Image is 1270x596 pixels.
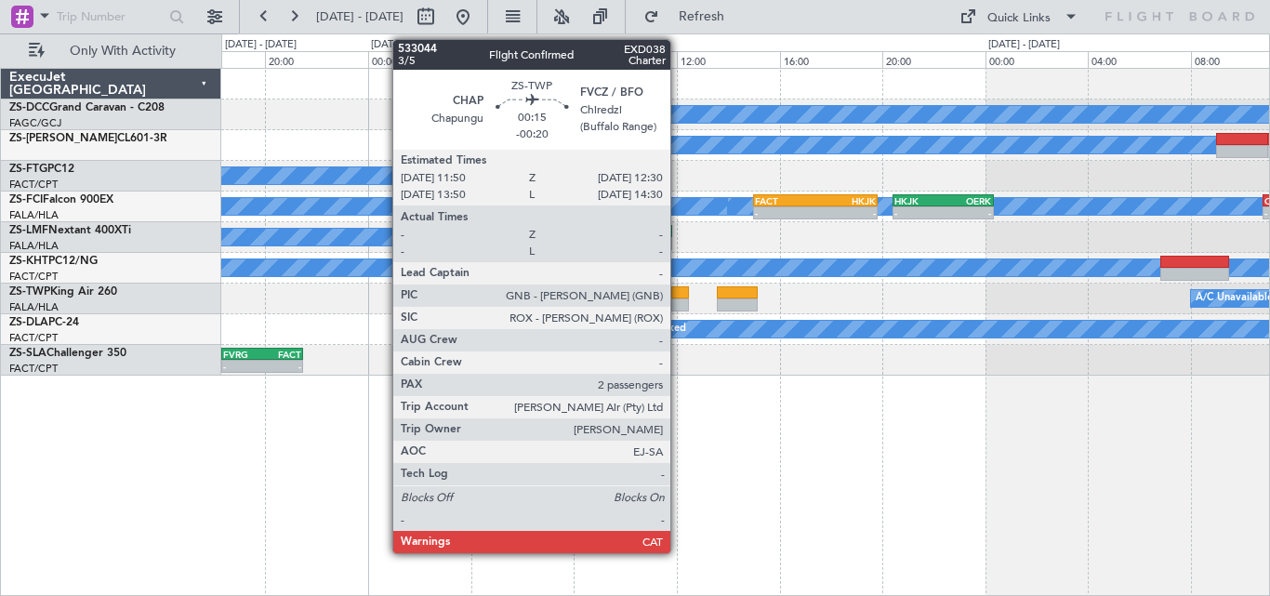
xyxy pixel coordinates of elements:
button: Refresh [635,2,747,32]
span: Refresh [663,10,741,23]
span: ZS-TWP [9,286,50,298]
div: A/C Booked [587,100,645,128]
a: ZS-TWPKing Air 260 [9,286,117,298]
span: ZS-FTG [9,164,47,175]
span: Only With Activity [48,45,196,58]
a: FACT/CPT [9,178,58,192]
div: A/C Booked [628,315,686,343]
div: - [223,361,262,372]
span: ZS-[PERSON_NAME] [9,133,117,144]
span: ZS-KHT [9,256,48,267]
button: Quick Links [950,2,1088,32]
a: ZS-FTGPC12 [9,164,74,175]
div: FACT [755,195,815,206]
div: FACT [262,349,301,360]
span: ZS-LMF [9,225,48,236]
div: - [894,207,943,219]
span: [DATE] - [DATE] [316,8,403,25]
input: Trip Number [57,3,164,31]
a: FAGC/GCJ [9,116,61,130]
a: FACT/CPT [9,331,58,345]
div: 04:00 [1088,51,1191,68]
a: ZS-[PERSON_NAME]CL601-3R [9,133,167,144]
a: ZS-KHTPC12/NG [9,256,98,267]
div: - [815,207,876,219]
span: ZS-FCI [9,194,43,205]
div: - [571,238,621,249]
a: ZS-DLAPC-24 [9,317,79,328]
a: FACT/CPT [9,270,58,284]
div: Quick Links [987,9,1051,28]
a: ZS-LMFNextant 400XTi [9,225,131,236]
div: 00:00 [986,51,1089,68]
div: [DATE] - [DATE] [225,37,297,53]
a: ZS-FCIFalcon 900EX [9,194,113,205]
div: 20:00 [265,51,368,68]
a: ZS-DCCGrand Caravan - C208 [9,102,165,113]
span: ZS-DCC [9,102,49,113]
div: OERK [943,195,991,206]
div: 20:00 [882,51,986,68]
div: FVRG [223,349,262,360]
span: ZS-SLA [9,348,46,359]
a: FACT/CPT [9,362,58,376]
a: FALA/HLA [9,239,59,253]
span: ZS-DLA [9,317,48,328]
div: [DATE] - [DATE] [988,37,1060,53]
div: [DATE] - [DATE] [371,37,443,53]
div: 08:00 [574,51,677,68]
div: 04:00 [471,51,575,68]
div: HTKJ [571,226,621,237]
div: FALA [620,226,670,237]
div: 16:00 [780,51,883,68]
div: HKJK [894,195,943,206]
div: 12:00 [677,51,780,68]
div: HKJK [815,195,876,206]
a: FALA/HLA [9,300,59,314]
div: 00:00 [368,51,471,68]
div: - [262,361,301,372]
div: - [943,207,991,219]
div: - [755,207,815,219]
a: ZS-SLAChallenger 350 [9,348,126,359]
a: FALA/HLA [9,208,59,222]
div: A/C Booked [585,131,643,159]
button: Only With Activity [20,36,202,66]
div: - [620,238,670,249]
